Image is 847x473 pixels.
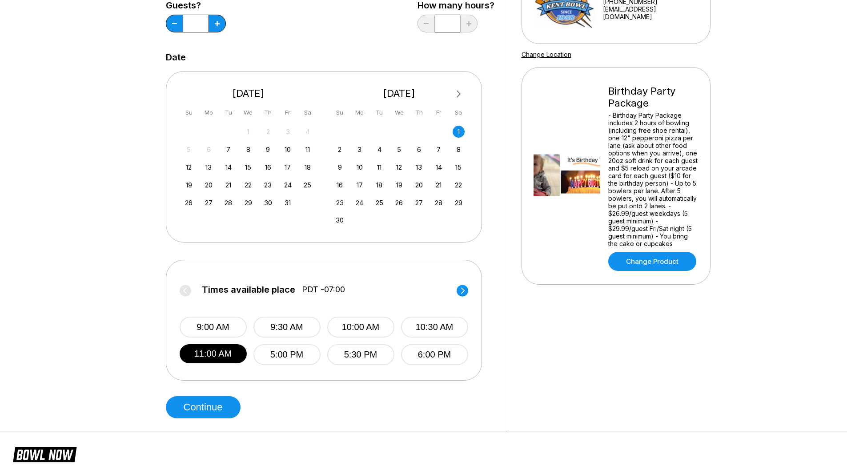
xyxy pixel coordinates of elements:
[433,179,445,191] div: Choose Friday, November 21st, 2025
[522,51,571,58] a: Change Location
[282,179,294,191] div: Choose Friday, October 24th, 2025
[327,344,394,365] button: 5:30 PM
[453,143,465,155] div: Choose Saturday, November 8th, 2025
[353,161,365,173] div: Choose Monday, November 10th, 2025
[203,179,215,191] div: Choose Monday, October 20th, 2025
[301,126,313,138] div: Not available Saturday, October 4th, 2025
[603,5,698,20] a: [EMAIL_ADDRESS][DOMAIN_NAME]
[183,197,195,209] div: Choose Sunday, October 26th, 2025
[401,344,468,365] button: 6:00 PM
[182,125,315,209] div: month 2025-10
[166,396,241,418] button: Continue
[203,161,215,173] div: Choose Monday, October 13th, 2025
[301,143,313,155] div: Choose Saturday, October 11th, 2025
[282,197,294,209] div: Choose Friday, October 31st, 2025
[373,143,385,155] div: Choose Tuesday, November 4th, 2025
[222,161,234,173] div: Choose Tuesday, October 14th, 2025
[282,126,294,138] div: Not available Friday, October 3rd, 2025
[183,179,195,191] div: Choose Sunday, October 19th, 2025
[334,161,346,173] div: Choose Sunday, November 9th, 2025
[334,214,346,226] div: Choose Sunday, November 30th, 2025
[327,317,394,338] button: 10:00 AM
[222,197,234,209] div: Choose Tuesday, October 28th, 2025
[334,107,346,119] div: Su
[242,197,254,209] div: Choose Wednesday, October 29th, 2025
[608,252,696,271] a: Change Product
[393,107,405,119] div: We
[301,161,313,173] div: Choose Saturday, October 18th, 2025
[180,317,247,338] button: 9:00 AM
[353,197,365,209] div: Choose Monday, November 24th, 2025
[433,197,445,209] div: Choose Friday, November 28th, 2025
[330,87,468,99] div: [DATE]
[262,107,274,119] div: Th
[417,0,494,10] label: How many hours?
[180,344,247,363] button: 11:00 AM
[373,179,385,191] div: Choose Tuesday, November 18th, 2025
[166,52,186,62] label: Date
[433,143,445,155] div: Choose Friday, November 7th, 2025
[608,111,698,247] div: - Birthday Party Package includes 2 hours of bowling (including free shoe rental), one 12" pepper...
[262,126,274,138] div: Not available Thursday, October 2nd, 2025
[202,285,295,294] span: Times available place
[242,179,254,191] div: Choose Wednesday, October 22nd, 2025
[413,161,425,173] div: Choose Thursday, November 13th, 2025
[180,87,317,99] div: [DATE]
[453,126,465,138] div: Choose Saturday, November 1st, 2025
[242,143,254,155] div: Choose Wednesday, October 8th, 2025
[373,197,385,209] div: Choose Tuesday, November 25th, 2025
[433,161,445,173] div: Choose Friday, November 14th, 2025
[334,179,346,191] div: Choose Sunday, November 16th, 2025
[373,161,385,173] div: Choose Tuesday, November 11th, 2025
[262,179,274,191] div: Choose Thursday, October 23rd, 2025
[453,197,465,209] div: Choose Saturday, November 29th, 2025
[282,107,294,119] div: Fr
[203,197,215,209] div: Choose Monday, October 27th, 2025
[302,285,345,294] span: PDT -07:00
[393,143,405,155] div: Choose Wednesday, November 5th, 2025
[453,107,465,119] div: Sa
[413,107,425,119] div: Th
[222,107,234,119] div: Tu
[453,179,465,191] div: Choose Saturday, November 22nd, 2025
[433,107,445,119] div: Fr
[253,344,321,365] button: 5:00 PM
[333,125,466,227] div: month 2025-11
[183,107,195,119] div: Su
[353,107,365,119] div: Mo
[183,143,195,155] div: Not available Sunday, October 5th, 2025
[222,143,234,155] div: Choose Tuesday, October 7th, 2025
[413,143,425,155] div: Choose Thursday, November 6th, 2025
[282,143,294,155] div: Choose Friday, October 10th, 2025
[242,107,254,119] div: We
[203,107,215,119] div: Mo
[334,197,346,209] div: Choose Sunday, November 23rd, 2025
[203,143,215,155] div: Not available Monday, October 6th, 2025
[262,143,274,155] div: Choose Thursday, October 9th, 2025
[166,0,226,10] label: Guests?
[452,87,466,101] button: Next Month
[401,317,468,338] button: 10:30 AM
[242,161,254,173] div: Choose Wednesday, October 15th, 2025
[262,197,274,209] div: Choose Thursday, October 30th, 2025
[301,179,313,191] div: Choose Saturday, October 25th, 2025
[262,161,274,173] div: Choose Thursday, October 16th, 2025
[393,197,405,209] div: Choose Wednesday, November 26th, 2025
[453,161,465,173] div: Choose Saturday, November 15th, 2025
[413,179,425,191] div: Choose Thursday, November 20th, 2025
[353,179,365,191] div: Choose Monday, November 17th, 2025
[608,85,698,109] div: Birthday Party Package
[253,317,321,338] button: 9:30 AM
[393,161,405,173] div: Choose Wednesday, November 12th, 2025
[413,197,425,209] div: Choose Thursday, November 27th, 2025
[282,161,294,173] div: Choose Friday, October 17th, 2025
[373,107,385,119] div: Tu
[222,179,234,191] div: Choose Tuesday, October 21st, 2025
[334,143,346,155] div: Choose Sunday, November 2nd, 2025
[534,143,600,209] img: Birthday Party Package
[183,161,195,173] div: Choose Sunday, October 12th, 2025
[242,126,254,138] div: Not available Wednesday, October 1st, 2025
[353,143,365,155] div: Choose Monday, November 3rd, 2025
[301,107,313,119] div: Sa
[393,179,405,191] div: Choose Wednesday, November 19th, 2025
